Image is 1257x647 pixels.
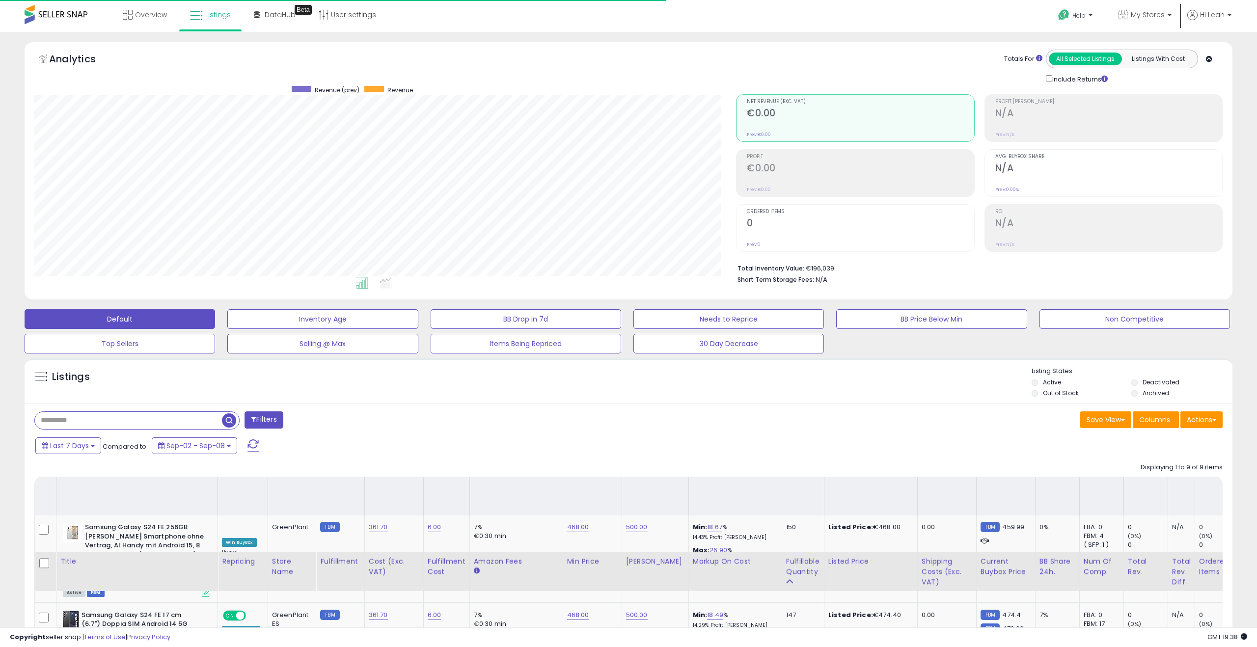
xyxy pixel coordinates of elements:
[747,132,771,137] small: Prev: €0.00
[1141,463,1223,472] div: Displaying 1 to 9 of 9 items
[35,437,101,454] button: Last 7 Days
[693,522,708,532] b: Min:
[49,52,115,68] h5: Analytics
[710,545,727,555] a: 26.90
[1072,11,1086,20] span: Help
[747,154,974,160] span: Profit
[1139,415,1170,425] span: Columns
[474,556,559,566] div: Amazon Fees
[227,334,418,353] button: Selling @ Max
[747,162,974,176] h2: €0.00
[1131,10,1165,20] span: My Stores
[387,86,413,94] span: Revenue
[567,610,589,620] a: 468.00
[747,209,974,215] span: Ordered Items
[224,611,236,620] span: ON
[981,556,1031,577] div: Current Buybox Price
[222,538,257,547] div: Win BuyBox
[747,217,974,231] h2: 0
[1199,556,1235,577] div: Ordered Items
[272,611,309,628] div: GreenPlant ES
[265,10,296,20] span: DataHub
[227,309,418,329] button: Inventory Age
[786,556,820,577] div: Fulfillable Quantity
[25,334,215,353] button: Top Sellers
[1128,611,1168,620] div: 0
[152,437,237,454] button: Sep-02 - Sep-08
[828,610,873,620] b: Listed Price:
[1172,611,1187,620] div: N/A
[1128,532,1142,540] small: (0%)
[474,532,555,540] div: €0.30 min
[431,334,621,353] button: Items Being Repriced
[320,610,339,620] small: FBM
[707,522,722,532] a: 18.67
[786,611,817,620] div: 147
[60,556,214,566] div: Title
[816,275,827,284] span: N/A
[693,546,774,564] div: %
[1180,411,1223,428] button: Actions
[10,632,46,642] strong: Copyright
[431,309,621,329] button: BB Drop in 7d
[85,523,204,571] b: Samsung Galaxy S24 FE 256GB [PERSON_NAME] Smartphone ohne Vertrag, AI Handy mit Android 15, 8 GB ...
[1143,389,1169,397] label: Archived
[63,523,82,542] img: 31BV-W47qHL._SL40_.jpg
[474,611,555,620] div: 7%
[1084,620,1116,628] div: FBM: 17
[1128,556,1164,577] div: Total Rev.
[428,522,441,532] a: 6.00
[1002,610,1021,620] span: 474.4
[981,623,1000,634] small: FBM
[1128,523,1168,532] div: 0
[1038,73,1120,84] div: Include Returns
[738,275,814,284] b: Short Term Storage Fees:
[1039,556,1075,577] div: BB Share 24h.
[828,522,873,532] b: Listed Price:
[1058,9,1070,21] i: Get Help
[1084,540,1116,549] div: ( SFP: 1 )
[1121,53,1195,65] button: Listings With Cost
[693,610,708,620] b: Min:
[1199,611,1239,620] div: 0
[981,522,1000,532] small: FBM
[166,441,225,451] span: Sep-02 - Sep-08
[63,611,79,630] img: 31YtuBTyT6L._SL40_.jpg
[205,10,231,20] span: Listings
[222,556,264,566] div: Repricing
[995,242,1014,247] small: Prev: N/A
[786,523,817,532] div: 150
[688,552,782,591] th: The percentage added to the cost of goods (COGS) that forms the calculator for Min & Max prices.
[693,556,778,566] div: Markup on Cost
[995,162,1222,176] h2: N/A
[474,566,480,575] small: Amazon Fees.
[626,610,648,620] a: 500.00
[1172,556,1191,587] div: Total Rev. Diff.
[836,309,1027,329] button: BB Price Below Min
[747,242,761,247] small: Prev: 0
[52,370,90,384] h5: Listings
[245,611,260,620] span: OFF
[1199,532,1213,540] small: (0%)
[567,556,618,566] div: Min Price
[1032,367,1232,376] p: Listing States:
[1128,540,1168,549] div: 0
[369,610,388,620] a: 361.70
[922,523,969,532] div: 0.00
[1002,522,1024,532] span: 459.99
[272,556,312,577] div: Store Name
[50,441,89,451] span: Last 7 Days
[995,132,1014,137] small: Prev: N/A
[63,523,210,595] div: ASIN:
[1143,378,1179,386] label: Deactivated
[1050,1,1102,32] a: Help
[245,411,283,429] button: Filters
[1172,523,1187,532] div: N/A
[87,589,105,597] span: FBM
[1187,10,1231,32] a: Hi Leah
[320,522,339,532] small: FBM
[693,545,710,555] b: Max:
[474,620,555,628] div: €0.30 min
[474,523,555,532] div: 7%
[10,633,170,642] div: seller snap | |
